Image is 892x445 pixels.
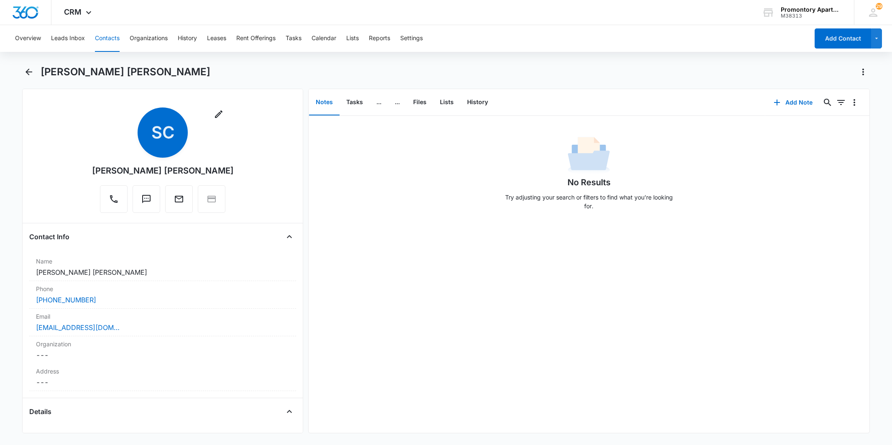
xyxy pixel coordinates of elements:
[567,176,611,189] h1: No Results
[36,257,289,266] label: Name
[370,90,388,115] button: ...
[15,25,41,52] button: Overview
[207,25,226,52] button: Leases
[130,25,168,52] button: Organizations
[388,90,406,115] button: ...
[51,25,85,52] button: Leads Inbox
[22,65,35,79] button: Back
[346,25,359,52] button: Lists
[765,92,821,113] button: Add Note
[100,198,128,205] a: Call
[406,90,433,115] button: Files
[460,90,495,115] button: History
[236,25,276,52] button: Rent Offerings
[36,267,289,277] dd: [PERSON_NAME] [PERSON_NAME]
[178,25,197,52] button: History
[29,232,69,242] h4: Contact Info
[64,8,82,16] span: CRM
[36,367,289,376] label: Address
[400,25,423,52] button: Settings
[848,96,861,109] button: Overflow Menu
[834,96,848,109] button: Filters
[133,185,160,213] button: Text
[36,350,289,360] dd: ---
[781,13,842,19] div: account id
[95,25,120,52] button: Contacts
[856,65,870,79] button: Actions
[309,90,340,115] button: Notes
[433,90,460,115] button: Lists
[36,377,289,387] dd: ---
[29,309,296,336] div: Email[EMAIL_ADDRESS][DOMAIN_NAME]
[340,90,370,115] button: Tasks
[876,3,882,10] span: 29
[286,25,302,52] button: Tasks
[821,96,834,109] button: Search...
[165,198,193,205] a: Email
[781,6,842,13] div: account name
[92,164,234,177] div: [PERSON_NAME] [PERSON_NAME]
[41,66,210,78] h1: [PERSON_NAME] [PERSON_NAME]
[165,185,193,213] button: Email
[36,432,289,440] label: Source
[312,25,336,52] button: Calendar
[283,230,296,243] button: Close
[36,284,289,293] label: Phone
[133,198,160,205] a: Text
[29,253,296,281] div: Name[PERSON_NAME] [PERSON_NAME]
[876,3,882,10] div: notifications count
[29,281,296,309] div: Phone[PHONE_NUMBER]
[36,340,289,348] label: Organization
[29,407,51,417] h4: Details
[36,312,289,321] label: Email
[138,107,188,158] span: SC
[501,193,677,210] p: Try adjusting your search or filters to find what you’re looking for.
[568,134,610,176] img: No Data
[100,185,128,213] button: Call
[369,25,390,52] button: Reports
[29,336,296,363] div: Organization---
[815,28,871,49] button: Add Contact
[29,363,296,391] div: Address---
[36,295,96,305] a: [PHONE_NUMBER]
[36,322,120,332] a: [EMAIL_ADDRESS][DOMAIN_NAME]
[283,405,296,418] button: Close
